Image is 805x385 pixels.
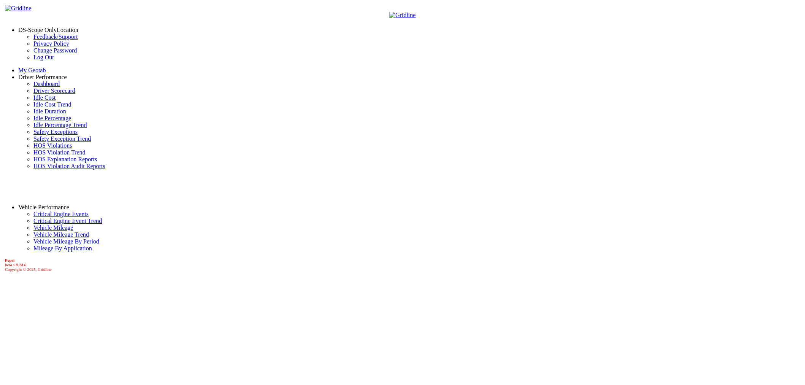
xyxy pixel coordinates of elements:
[33,94,56,101] a: Idle Cost
[33,238,99,245] a: Vehicle Mileage By Period
[33,163,105,169] a: HOS Violation Audit Reports
[33,224,73,231] a: Vehicle Mileage
[5,5,31,12] img: Gridline
[33,40,69,47] a: Privacy Policy
[33,54,54,60] a: Log Out
[33,47,77,54] a: Change Password
[18,27,78,33] a: DS-Scope OnlyLocation
[33,135,91,142] a: Safety Exception Trend
[33,81,60,87] a: Dashboard
[18,74,67,80] a: Driver Performance
[389,12,415,19] img: Gridline
[5,258,802,272] div: Copyright © 2025, Gridline
[33,218,102,224] a: Critical Engine Event Trend
[33,122,87,128] a: Idle Percentage Trend
[18,67,46,73] a: My Geotab
[33,149,86,156] a: HOS Violation Trend
[33,156,97,162] a: HOS Explanation Reports
[33,101,72,108] a: Idle Cost Trend
[33,87,75,94] a: Driver Scorecard
[33,231,89,238] a: Vehicle Mileage Trend
[33,115,71,121] a: Idle Percentage
[33,108,66,115] a: Idle Duration
[5,262,26,267] i: beta v.8.24.0
[18,204,69,210] a: Vehicle Performance
[33,33,78,40] a: Feedback/Support
[5,258,14,262] b: Pepsi
[33,129,78,135] a: Safety Exceptions
[33,245,92,251] a: Mileage By Application
[33,142,72,149] a: HOS Violations
[33,211,89,217] a: Critical Engine Events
